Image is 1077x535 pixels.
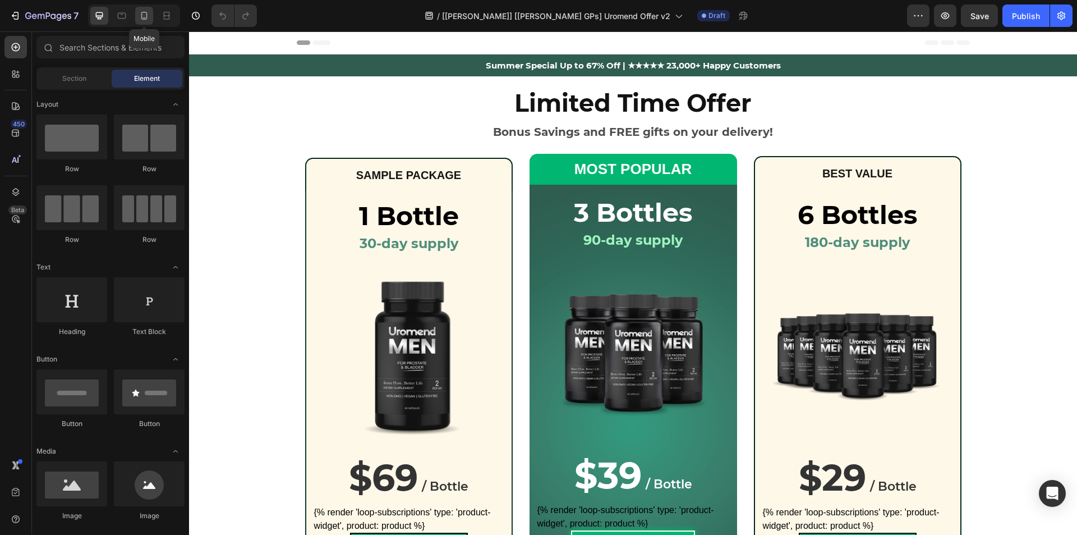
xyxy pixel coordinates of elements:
[437,10,440,22] span: /
[1002,4,1050,27] button: Publish
[36,99,58,109] span: Layout
[167,95,185,113] span: Toggle open
[8,205,27,214] div: Beta
[382,499,506,533] button: BUY NOW!
[457,445,503,460] span: / Bottle
[36,36,185,58] input: Search Sections & Elements
[385,129,503,146] strong: MOST POPULAR
[211,4,257,27] div: Undo/Redo
[36,262,50,272] span: Text
[11,120,27,129] div: 450
[134,74,160,84] span: Element
[394,200,494,217] strong: 90-day supply
[125,474,315,501] div: {% render 'loop-subscriptions' type: 'product-widget', product: product %}
[609,167,728,199] strong: 6 Bottles
[114,511,185,521] div: Image
[36,446,56,456] span: Media
[36,327,107,337] div: Heading
[114,327,185,337] div: Text Block
[681,447,728,463] span: / Bottle
[114,419,185,429] div: Button
[442,10,670,22] span: [[PERSON_NAME]] [[PERSON_NAME] GPs] Uromend Offer v2
[73,9,79,22] p: 7
[36,164,107,174] div: Row
[161,501,279,533] button: BUY NOW!
[574,474,763,501] div: {% render 'loop-subscriptions' type: 'product-widget', product: product %}
[233,447,279,463] span: / Bottle
[4,4,84,27] button: 7
[62,74,86,84] span: Section
[167,258,185,276] span: Toggle open
[961,4,998,27] button: Save
[1039,480,1066,507] div: Open Intercom Messenger
[385,422,453,466] strong: $39
[189,31,1077,535] iframe: Design area
[633,136,703,148] span: BEST VALUE
[36,354,57,364] span: Button
[114,235,185,245] div: Row
[610,501,728,533] button: BUY NOW!
[385,165,503,197] strong: 3 Bottles
[970,11,989,21] span: Save
[36,511,107,521] div: Image
[36,235,107,245] div: Row
[708,11,725,21] span: Draft
[348,472,540,499] div: {% render 'loop-subscriptions' type: 'product-widget', product: product %}
[36,419,107,429] div: Button
[616,203,721,219] strong: 180-day supply
[167,442,185,460] span: Toggle open
[610,424,677,468] strong: $29
[167,350,185,368] span: Toggle open
[114,164,185,174] div: Row
[1012,10,1040,22] div: Publish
